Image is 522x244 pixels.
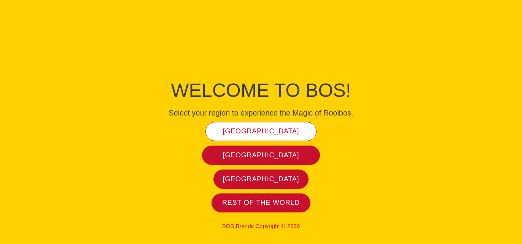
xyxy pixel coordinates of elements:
[90,77,432,104] h1: Welcome to BOS!
[212,193,310,213] a: Rest of the world
[223,127,299,136] span: [GEOGRAPHIC_DATA]
[232,12,290,69] img: Bos Brands
[213,170,309,189] a: [GEOGRAPHIC_DATA]
[90,223,432,230] p: BOS Brands Copyright © 2020
[222,198,300,207] span: Rest of the world
[223,175,299,184] span: [GEOGRAPHIC_DATA]
[205,122,317,141] a: [GEOGRAPHIC_DATA]
[90,108,432,117] h4: Select your region to experience the Magic of Rooibos.
[202,146,320,165] a: [GEOGRAPHIC_DATA]
[223,151,299,160] span: [GEOGRAPHIC_DATA]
